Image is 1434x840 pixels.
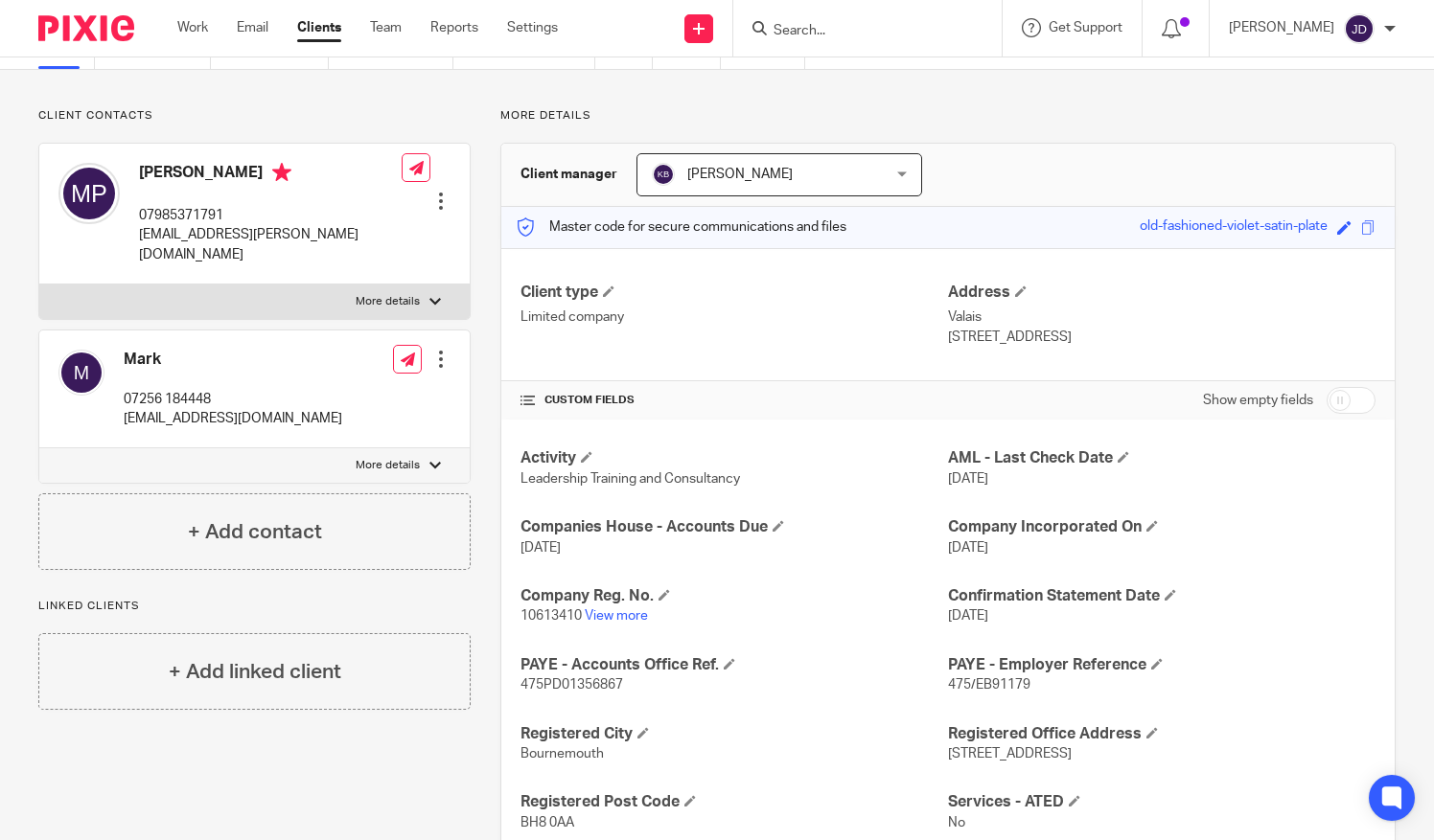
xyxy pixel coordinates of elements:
[1140,216,1328,238] div: old-fashioned-violet-satin-plate
[139,225,402,264] p: [EMAIL_ADDRESS][PERSON_NAME][DOMAIN_NAME]
[507,18,558,37] a: Settings
[139,206,402,225] p: 07985371791
[370,18,402,37] a: Team
[520,517,948,537] h4: Companies House - Accounts Due
[520,165,617,184] h3: Client manager
[520,283,948,303] h4: Client type
[520,541,561,555] span: [DATE]
[38,108,471,124] p: Client contacts
[948,609,988,623] span: [DATE]
[520,448,948,468] h4: Activity
[169,657,341,687] h4: + Add linked client
[948,307,1376,327] p: Valais
[948,541,988,555] span: [DATE]
[520,655,948,675] h4: PAYE - Accounts Office Ref.
[948,472,988,486] span: [DATE]
[1203,391,1313,410] label: Show empty fields
[38,15,134,41] img: Pixie
[124,409,342,428] p: [EMAIL_ADDRESS][DOMAIN_NAME]
[124,350,342,370] h4: Mark
[520,747,604,761] span: Bournemouth
[430,18,478,37] a: Reports
[520,472,740,486] span: Leadership Training and Consultancy
[188,517,322,547] h4: + Add contact
[58,350,104,396] img: svg%3E
[948,586,1376,606] h4: Confirmation Statement Date
[520,307,948,327] p: Limited company
[948,792,1376,812] h4: Services - ATED
[516,217,846,237] p: Master code for secure communications and files
[1229,18,1334,37] p: [PERSON_NAME]
[520,724,948,744] h4: Registered City
[948,678,1030,692] span: 475/EB91179
[948,283,1376,303] h4: Address
[520,816,574,829] span: BH8 0AA
[948,517,1376,537] h4: Company Incorporated On
[520,678,623,692] span: 475PD01356867
[1344,13,1375,44] img: svg%3E
[38,599,471,614] p: Linked clients
[520,792,948,812] h4: Registered Post Code
[177,18,208,37] a: Work
[237,18,268,37] a: Email
[948,724,1376,744] h4: Registered Office Address
[585,609,648,623] a: View more
[948,448,1376,468] h4: AML - Last Check Date
[58,163,120,224] img: svg%3E
[652,163,675,186] img: svg%3E
[1049,21,1122,34] span: Get Support
[124,390,342,409] p: 07256 184448
[520,393,948,408] h4: CUSTOM FIELDS
[297,18,341,37] a: Clients
[356,458,420,473] p: More details
[772,23,944,40] input: Search
[139,163,402,187] h4: [PERSON_NAME]
[948,328,1376,347] p: [STREET_ADDRESS]
[520,609,582,623] span: 10613410
[520,586,948,606] h4: Company Reg. No.
[272,163,291,182] i: Primary
[948,816,965,829] span: No
[356,294,420,309] p: More details
[948,747,1072,761] span: [STREET_ADDRESS]
[948,655,1376,675] h4: PAYE - Employer Reference
[687,168,793,181] span: [PERSON_NAME]
[500,108,1396,124] p: More details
